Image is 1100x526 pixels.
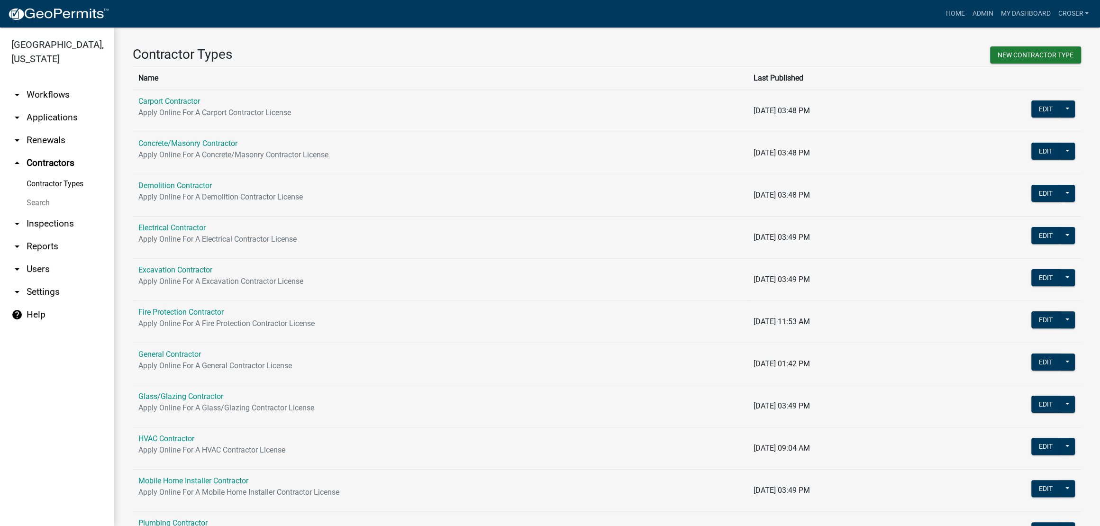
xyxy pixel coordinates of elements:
span: [DATE] 03:49 PM [754,486,810,495]
a: My Dashboard [997,5,1054,23]
a: Excavation Contractor [138,265,212,274]
button: Edit [1031,480,1060,497]
h3: Contractor Types [133,46,600,63]
p: Apply Online For A General Contractor License [138,360,742,372]
p: Apply Online For A Mobile Home Installer Contractor License [138,487,742,498]
a: Glass/Glazing Contractor [138,392,223,401]
p: Apply Online For A Demolition Contractor License [138,191,742,203]
a: Fire Protection Contractor [138,308,224,317]
button: Edit [1031,354,1060,371]
button: Edit [1031,185,1060,202]
a: Demolition Contractor [138,181,212,190]
a: HVAC Contractor [138,434,194,443]
button: Edit [1031,143,1060,160]
i: arrow_drop_down [11,89,23,100]
p: Apply Online For A Electrical Contractor License [138,234,742,245]
span: [DATE] 03:48 PM [754,106,810,115]
th: Last Published [748,66,930,90]
button: Edit [1031,100,1060,118]
span: [DATE] 03:49 PM [754,233,810,242]
i: arrow_drop_down [11,263,23,275]
p: Apply Online For A Excavation Contractor License [138,276,742,287]
a: Home [942,5,968,23]
p: Apply Online For A Carport Contractor License [138,107,742,118]
span: [DATE] 03:48 PM [754,190,810,200]
span: [DATE] 01:42 PM [754,359,810,368]
a: General Contractor [138,350,201,359]
i: arrow_drop_down [11,112,23,123]
a: Concrete/Masonry Contractor [138,139,237,148]
p: Apply Online For A Glass/Glazing Contractor License [138,402,742,414]
i: arrow_drop_down [11,218,23,229]
span: [DATE] 11:53 AM [754,317,810,326]
p: Apply Online For A HVAC Contractor License [138,444,742,456]
a: croser [1054,5,1092,23]
button: Edit [1031,396,1060,413]
a: Carport Contractor [138,97,200,106]
a: Electrical Contractor [138,223,206,232]
button: Edit [1031,227,1060,244]
button: Edit [1031,438,1060,455]
button: Edit [1031,269,1060,286]
span: [DATE] 09:04 AM [754,444,810,453]
a: Mobile Home Installer Contractor [138,476,248,485]
i: arrow_drop_up [11,157,23,169]
th: Name [133,66,748,90]
i: help [11,309,23,320]
i: arrow_drop_down [11,135,23,146]
i: arrow_drop_down [11,241,23,252]
button: Edit [1031,311,1060,328]
span: [DATE] 03:49 PM [754,275,810,284]
button: New Contractor Type [990,46,1081,63]
span: [DATE] 03:48 PM [754,148,810,157]
i: arrow_drop_down [11,286,23,298]
a: Admin [968,5,997,23]
p: Apply Online For A Concrete/Masonry Contractor License [138,149,742,161]
p: Apply Online For A Fire Protection Contractor License [138,318,742,329]
span: [DATE] 03:49 PM [754,401,810,410]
